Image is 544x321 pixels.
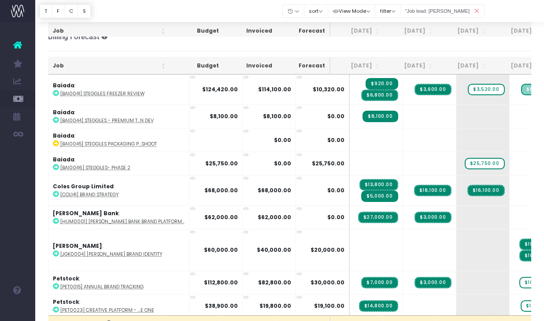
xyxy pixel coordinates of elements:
[78,4,91,18] button: S
[48,75,189,105] td: :
[414,277,451,288] span: Streamtime Invoice: TCC2441 – [PET0015] Annual Brand Tracking<br />Accrued income – actual billin...
[48,205,189,229] td: :
[40,4,52,18] button: T
[384,57,437,75] th: Sep 25: activate to sort column ascending
[258,279,291,286] strong: $82,800.00
[414,212,451,223] span: Streamtime Invoice: TCC2396 – [HUM0001] Hume Bank Brand Platform<br />Deferred income – actual bi...
[64,4,78,18] button: C
[437,57,490,75] th: Oct 25: activate to sort column ascending
[258,86,291,93] strong: $114,100.00
[48,175,189,205] td: :
[274,136,291,144] strong: $0.00
[53,132,74,139] strong: Baiada
[60,164,130,171] abbr: [BAI0046] Steggles- Phase 2
[359,179,398,190] span: Streamtime Invoice: TCC2411 – [COL141] Brand Strategy<br />Accrued income – actual billing date: ...
[437,22,490,40] th: Oct 25: activate to sort column ascending
[60,117,154,124] abbr: [BAI0044] Steggles - Premium Tenders - Shoot Direction & Design Dev
[205,160,238,167] strong: $25,750.00
[60,284,144,290] abbr: [PET0015] Annual Brand Tracking
[490,57,544,75] th: Nov 25: activate to sort column ascending
[53,275,79,282] strong: Petstock
[330,22,384,40] th: Aug 25: activate to sort column ascending
[384,22,437,40] th: Sep 25: activate to sort column ascending
[304,4,328,18] button: sort
[313,86,344,93] span: $10,320.00
[210,112,238,120] strong: $8,100.00
[48,57,170,75] th: Job: activate to sort column ascending
[414,185,451,196] span: Streamtime Invoice: TCC2453 – [COL141] Brand Strategy<br />Accrued income – actual billing date: ...
[53,108,74,116] strong: Baiada
[468,84,504,95] span: wayahead Sales Forecast Item
[48,294,189,317] td: :
[327,112,344,120] span: $0.00
[48,105,189,128] td: :
[375,4,400,18] button: filter
[314,302,344,310] span: $19,100.00
[327,187,344,194] span: $0.00
[311,279,344,287] span: $30,000.00
[274,160,291,167] strong: $0.00
[60,191,119,198] abbr: [COL141] Brand Strategy
[53,298,79,306] strong: Petstock
[48,271,189,294] td: :
[277,57,330,75] th: Forecast
[60,90,144,97] abbr: [BAI0041] Steggles Freezer Review
[277,22,330,40] th: Forecast
[48,22,170,40] th: Job: activate to sort column ascending
[363,111,398,122] span: Streamtime Invoice: TCC2425 – [BAI0044] Steggles - Premium Tenders - Shoot Direction & Design Dev
[48,128,189,151] td: :
[465,158,505,169] span: wayahead Sales Forecast Item
[259,302,291,310] strong: $19,800.00
[328,4,376,18] button: View Mode
[60,141,157,147] abbr: [BAI0045] Steggles Packaging Photoshoot
[327,213,344,221] span: $0.00
[204,187,238,194] strong: $68,000.00
[258,187,291,194] strong: $68,000.00
[170,57,223,75] th: Budget
[263,112,291,120] strong: $8,100.00
[48,152,189,175] td: :
[400,4,485,18] input: Search...
[330,57,384,75] th: Aug 25: activate to sort column ascending
[414,84,451,95] span: Streamtime Invoice: TCC2444 – [BAI0041] Steggles Freezer Review<br />Deferred income – actual bil...
[53,156,74,163] strong: Baiada
[204,246,238,254] strong: $60,000.00
[311,246,344,254] span: $20,000.00
[223,22,277,40] th: Invoiced
[11,303,24,317] img: images/default_profile_image.png
[48,229,189,271] td: :
[60,251,163,258] abbr: [JGK0004] JG King Brand Identity
[40,4,91,18] div: Vertical button group
[312,160,344,168] span: $25,750.00
[361,190,398,202] span: Streamtime Invoice: TCC2427 – [COL141] Brand Strategy
[53,183,114,190] strong: Coles Group Limited
[358,212,398,223] span: Streamtime Invoice: TCC2396 – [HUM0001] Hume Bank Brand Platform<br />Deferred income – actual bi...
[53,242,102,250] strong: [PERSON_NAME]
[359,300,398,312] span: Streamtime Invoice: TCC2406 – [PET0023] Creative Platform - The Blue One<br />Accrued income – ac...
[52,4,65,18] button: F
[327,136,344,144] span: $0.00
[490,22,544,40] th: Nov 25: activate to sort column ascending
[361,90,398,101] span: Streamtime Invoice: TCC2444 – [BAI0041] Steggles Freezer Review<br />Deferred income – actual bil...
[361,277,398,288] span: Streamtime Invoice: TCC2441 – [PET0015] Annual Brand Tracking<br />Accrued income – actual billin...
[205,302,238,310] strong: $38,900.00
[366,78,398,90] span: Streamtime Invoice: TCC2426 – [BAI0041] Steggles Freezer Review
[258,213,291,221] strong: $62,000.00
[204,213,238,221] strong: $62,000.00
[53,82,74,89] strong: Baiada
[170,22,223,40] th: Budget
[60,218,185,225] abbr: [HUM0001] Hume Bank Brand Platform
[204,279,238,286] strong: $112,800.00
[467,185,505,196] span: Streamtime Invoice: TCC2453 – [COL141] Brand Strategy<br />Accrued income – actual billing date: ...
[60,307,154,314] abbr: [PET0023] Creative Platform - The Blue One
[53,209,119,217] strong: [PERSON_NAME] Bank
[202,86,238,93] strong: $124,420.00
[223,57,277,75] th: Invoiced
[257,246,291,254] strong: $40,000.00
